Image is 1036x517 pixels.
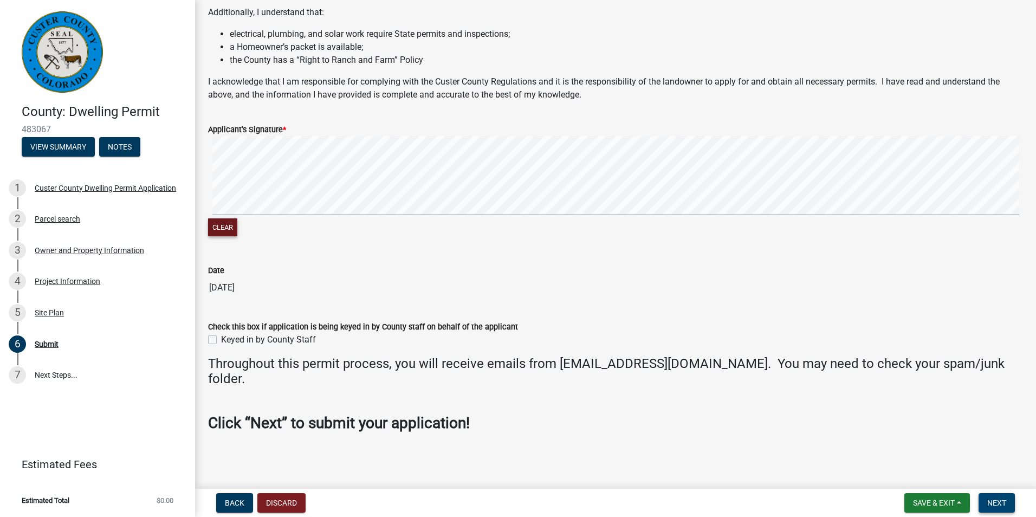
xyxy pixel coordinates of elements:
[208,126,286,134] label: Applicant's Signature
[208,267,224,275] label: Date
[22,11,103,93] img: Custer County, Colorado
[9,335,26,353] div: 6
[913,499,955,507] span: Save & Exit
[35,215,80,223] div: Parcel search
[979,493,1015,513] button: Next
[257,493,306,513] button: Discard
[9,304,26,321] div: 5
[225,499,244,507] span: Back
[208,218,237,236] button: Clear
[987,499,1006,507] span: Next
[230,28,1023,41] li: electrical, plumbing, and solar work require State permits and inspections;
[9,179,26,197] div: 1
[208,356,1023,387] h4: Throughout this permit process, you will receive emails from [EMAIL_ADDRESS][DOMAIN_NAME]. You ma...
[99,143,140,152] wm-modal-confirm: Notes
[9,210,26,228] div: 2
[9,273,26,290] div: 4
[9,242,26,259] div: 3
[22,104,186,120] h4: County: Dwelling Permit
[35,277,100,285] div: Project Information
[22,143,95,152] wm-modal-confirm: Summary
[22,497,69,504] span: Estimated Total
[208,324,518,331] label: Check this box if application is being keyed in by County staff on behalf of the applicant
[157,497,173,504] span: $0.00
[9,366,26,384] div: 7
[35,340,59,348] div: Submit
[35,309,64,316] div: Site Plan
[208,75,1023,101] p: I acknowledge that I am responsible for complying with the Custer County Regulations and it is th...
[22,124,173,134] span: 483067
[35,184,176,192] div: Custer County Dwelling Permit Application
[99,137,140,157] button: Notes
[35,247,144,254] div: Owner and Property Information
[230,41,1023,54] li: a Homeowner’s packet is available;
[208,414,470,432] strong: Click “Next” to submit your application!
[904,493,970,513] button: Save & Exit
[221,333,316,346] label: Keyed in by County Staff
[216,493,253,513] button: Back
[230,54,1023,67] li: the County has a “Right to Ranch and Farm” Policy
[9,454,178,475] a: Estimated Fees
[208,6,1023,19] p: Additionally, I understand that:
[22,137,95,157] button: View Summary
